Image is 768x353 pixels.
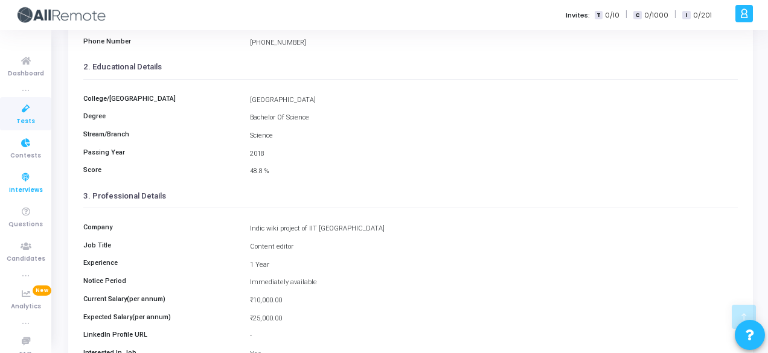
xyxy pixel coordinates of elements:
[77,241,244,249] h6: Job Title
[77,130,244,138] h6: Stream/Branch
[244,242,744,252] div: Content editor
[244,131,744,141] div: Science
[644,10,668,21] span: 0/1000
[77,37,244,45] h6: Phone Number
[77,331,244,339] h6: LinkedIn Profile URL
[674,8,676,21] span: |
[33,285,51,296] span: New
[77,277,244,285] h6: Notice Period
[77,313,244,321] h6: Expected Salary(per annum)
[244,278,744,288] div: Immediately available
[83,191,738,201] h3: 3. Professional Details
[11,302,41,312] span: Analytics
[244,167,744,177] div: 48.8 %
[244,113,744,123] div: Bachelor Of Science
[682,11,690,20] span: I
[15,3,106,27] img: logo
[566,10,590,21] label: Invites:
[77,95,244,103] h6: College/[GEOGRAPHIC_DATA]
[77,166,244,174] h6: Score
[244,149,744,159] div: 2018
[77,112,244,120] h6: Degree
[626,8,627,21] span: |
[595,11,603,20] span: T
[244,314,744,324] div: ₹25,000.00
[244,331,744,342] div: -
[244,95,744,106] div: [GEOGRAPHIC_DATA]
[8,220,43,230] span: Questions
[77,148,244,156] h6: Passing Year
[244,224,744,234] div: Indic wiki project of IIT [GEOGRAPHIC_DATA]
[633,11,641,20] span: C
[77,259,244,267] h6: Experience
[10,151,41,161] span: Contests
[7,254,45,264] span: Candidates
[8,69,44,79] span: Dashboard
[693,10,712,21] span: 0/201
[83,62,738,72] h3: 2. Educational Details
[605,10,619,21] span: 0/10
[77,223,244,231] h6: Company
[16,116,35,127] span: Tests
[244,260,744,270] div: 1 Year
[244,38,744,48] div: [PHONE_NUMBER]
[244,296,744,306] div: ₹10,000.00
[9,185,43,196] span: Interviews
[77,295,244,303] h6: Current Salary(per annum)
